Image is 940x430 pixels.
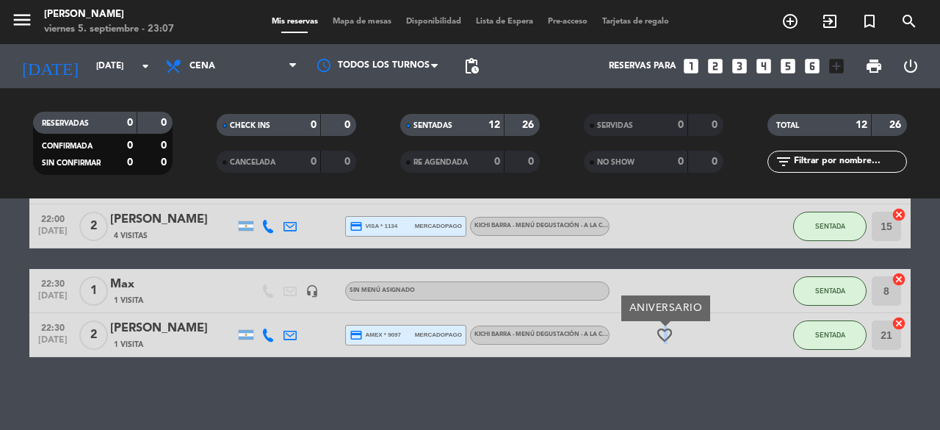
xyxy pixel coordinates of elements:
[463,57,480,75] span: pending_actions
[415,330,462,340] span: mercadopago
[230,122,270,129] span: CHECK INS
[522,120,537,130] strong: 26
[656,326,673,344] i: favorite_border
[621,295,710,321] div: ANIVERSARIO
[127,140,133,151] strong: 0
[110,319,235,338] div: [PERSON_NAME]
[712,120,720,130] strong: 0
[35,274,71,291] span: 22:30
[793,320,867,350] button: SENTADA
[892,44,929,88] div: LOG OUT
[44,7,174,22] div: [PERSON_NAME]
[678,157,684,167] strong: 0
[706,57,725,76] i: looks_two
[110,210,235,229] div: [PERSON_NAME]
[11,50,89,82] i: [DATE]
[892,272,906,287] i: cancel
[803,57,822,76] i: looks_6
[776,122,799,129] span: TOTAL
[114,339,143,351] span: 1 Visita
[469,18,540,26] span: Lista de Espera
[678,120,684,130] strong: 0
[44,22,174,37] div: viernes 5. septiembre - 23:07
[821,12,839,30] i: exit_to_app
[161,118,170,128] strong: 0
[137,57,154,75] i: arrow_drop_down
[42,143,93,150] span: CONFIRMADA
[902,57,919,75] i: power_settings_new
[79,212,108,241] span: 2
[305,284,319,298] i: headset_mic
[754,57,773,76] i: looks_4
[161,140,170,151] strong: 0
[792,154,906,170] input: Filtrar por nombre...
[900,12,918,30] i: search
[35,335,71,352] span: [DATE]
[488,120,500,130] strong: 12
[595,18,676,26] span: Tarjetas de regalo
[413,159,468,166] span: RE AGENDADA
[127,118,133,128] strong: 0
[110,275,235,294] div: Max
[892,207,906,222] i: cancel
[540,18,595,26] span: Pre-acceso
[861,12,878,30] i: turned_in_not
[350,329,363,342] i: credit_card
[350,220,363,233] i: credit_card
[778,57,798,76] i: looks_5
[781,12,799,30] i: add_circle_outline
[815,287,845,295] span: SENTADA
[597,122,633,129] span: SERVIDAS
[413,122,452,129] span: SENTADAS
[474,223,618,229] span: Kichi Barra - Menú degustación - A la carta
[350,329,401,342] span: amex * 9097
[350,220,397,233] span: visa * 1134
[597,159,634,166] span: NO SHOW
[494,157,500,167] strong: 0
[415,221,462,231] span: mercadopago
[79,276,108,306] span: 1
[189,61,215,71] span: Cena
[712,157,720,167] strong: 0
[793,212,867,241] button: SENTADA
[793,276,867,306] button: SENTADA
[35,318,71,335] span: 22:30
[815,222,845,230] span: SENTADA
[474,332,618,337] span: Kichi Barra - Menú degustación - A la carta
[775,153,792,171] i: filter_list
[230,159,275,166] span: CANCELADA
[856,120,867,130] strong: 12
[42,120,89,127] span: RESERVADAS
[325,18,399,26] span: Mapa de mesas
[827,57,846,76] i: add_box
[114,230,148,242] span: 4 Visitas
[399,18,469,26] span: Disponibilidad
[889,120,904,130] strong: 26
[35,209,71,226] span: 22:00
[350,287,415,293] span: Sin menú asignado
[892,316,906,331] i: cancel
[35,291,71,308] span: [DATE]
[681,57,701,76] i: looks_one
[344,120,353,130] strong: 0
[11,9,33,36] button: menu
[79,320,108,350] span: 2
[815,331,845,339] span: SENTADA
[344,157,353,167] strong: 0
[264,18,325,26] span: Mis reservas
[528,157,537,167] strong: 0
[42,160,101,167] span: SIN CONFIRMAR
[114,295,143,307] span: 1 Visita
[609,61,676,71] span: Reservas para
[730,57,749,76] i: looks_3
[127,157,133,168] strong: 0
[35,226,71,243] span: [DATE]
[11,9,33,31] i: menu
[311,120,317,130] strong: 0
[161,157,170,168] strong: 0
[311,157,317,167] strong: 0
[865,57,883,75] span: print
